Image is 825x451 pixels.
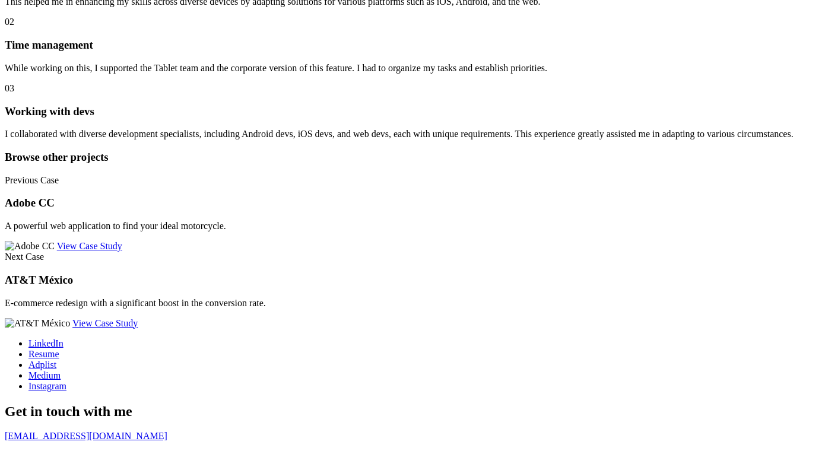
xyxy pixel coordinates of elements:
h2: Get in touch with me [5,404,820,420]
img: AT&T México [5,318,70,329]
span: 02 [5,17,14,27]
a: Adplist [28,360,56,370]
a: Instagram [28,381,66,391]
h3: Adobe CC [5,196,820,209]
span: Next Case [5,252,44,262]
p: I collaborated with diverse development specialists, including Android devs, iOS devs, and web de... [5,129,820,139]
h3: Working with devs [5,105,820,118]
h3: Browse other projects [5,151,820,164]
a: View Case Study [57,241,122,251]
a: LinkedIn [28,338,64,348]
span: 03 [5,83,14,93]
img: Adobe CC [5,241,55,252]
p: A powerful web application to find your ideal motorcycle. [5,221,820,231]
p: E-commerce redesign with a significant boost in the conversion rate. [5,298,820,309]
h3: AT&T México [5,274,820,287]
a: [EMAIL_ADDRESS][DOMAIN_NAME] [5,431,167,441]
a: View Case Study [72,318,138,328]
h3: Time management [5,39,820,52]
a: Resume [28,349,59,359]
a: Medium [28,370,61,380]
span: Previous Case [5,175,59,185]
p: While working on this, I supported the Tablet team and the corporate version of this feature. I h... [5,63,820,74]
